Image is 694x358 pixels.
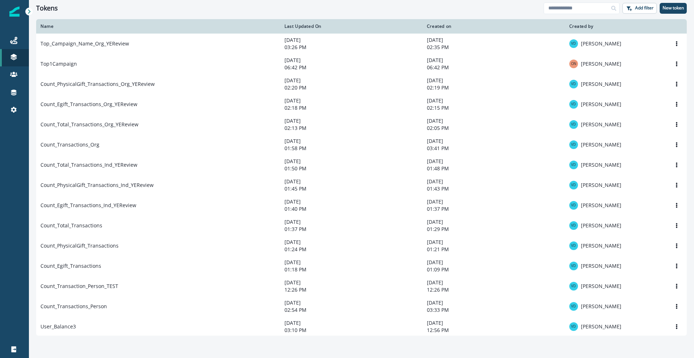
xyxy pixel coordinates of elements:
div: Vic Davis [571,82,576,86]
a: User_Balance3[DATE]03:10 PM[DATE]12:56 PMVic Davis[PERSON_NAME]Options [36,316,687,337]
p: 01:18 PM [284,266,418,273]
td: Count_PhysicalGift_Transactions [36,236,280,256]
p: [PERSON_NAME] [581,303,621,310]
p: [DATE] [284,57,418,64]
p: Add filter [635,5,654,10]
div: Name [40,23,276,29]
p: [PERSON_NAME] [581,101,621,108]
p: [PERSON_NAME] [581,121,621,128]
p: 01:29 PM [427,226,561,233]
button: Options [671,99,682,110]
p: 01:37 PM [284,226,418,233]
button: Options [671,180,682,191]
p: 02:20 PM [284,84,418,91]
img: Inflection [9,6,20,17]
p: [DATE] [427,117,561,125]
button: Options [671,79,682,89]
td: Top_Campaign_Name_Org_YEReview [36,34,280,54]
p: 02:19 PM [427,84,561,91]
button: Options [671,38,682,49]
p: 01:48 PM [427,165,561,172]
p: 02:13 PM [284,125,418,132]
td: Count_Transaction_Person_TEST [36,276,280,296]
p: [PERSON_NAME] [581,40,621,47]
button: New token [660,3,687,14]
td: Count_Total_Transactions_Org_YEReview [36,114,280,135]
div: Vic Davis [571,325,576,328]
button: Add filter [622,3,657,14]
p: [DATE] [427,299,561,306]
p: [DATE] [284,77,418,84]
p: [DATE] [284,117,418,125]
p: [DATE] [427,239,561,246]
h1: Tokens [36,4,58,12]
button: Options [671,200,682,211]
p: 02:05 PM [427,125,561,132]
p: [DATE] [284,218,418,226]
p: [DATE] [427,198,561,205]
p: 01:45 PM [284,185,418,192]
p: 03:10 PM [284,327,418,334]
p: New token [663,5,684,10]
a: Count_Egift_Transactions[DATE]01:18 PM[DATE]01:09 PMVic Davis[PERSON_NAME]Options [36,256,687,276]
p: 02:15 PM [427,104,561,112]
div: Vic Davis [571,163,576,167]
a: Count_Total_Transactions[DATE]01:37 PM[DATE]01:29 PMVic Davis[PERSON_NAME]Options [36,215,687,236]
button: Options [671,281,682,292]
p: 06:42 PM [284,64,418,71]
p: [PERSON_NAME] [581,60,621,67]
p: [DATE] [427,218,561,226]
td: Count_PhysicalGift_Transactions_Ind_YEReview [36,175,280,195]
div: Vic Davis [571,284,576,288]
a: Count_Transaction_Person_TEST[DATE]12:26 PM[DATE]12:26 PMVic Davis[PERSON_NAME]Options [36,276,687,296]
p: [DATE] [427,279,561,286]
p: [PERSON_NAME] [581,222,621,229]
td: Count_Transactions_Org [36,135,280,155]
button: Options [671,240,682,251]
p: [DATE] [427,178,561,185]
p: 02:54 PM [284,306,418,314]
p: [DATE] [284,97,418,104]
p: 01:43 PM [427,185,561,192]
div: Last Updated On [284,23,418,29]
p: 01:24 PM [284,246,418,253]
td: Count_Egift_Transactions [36,256,280,276]
a: Count_PhysicalGift_Transactions[DATE]01:24 PM[DATE]01:21 PMVic Davis[PERSON_NAME]Options [36,236,687,256]
p: [DATE] [284,239,418,246]
p: [DATE] [284,158,418,165]
p: [PERSON_NAME] [581,80,621,88]
div: Vic Davis [571,224,576,227]
td: Count_Egift_Transactions_Ind_YEReview [36,195,280,215]
p: 06:42 PM [427,64,561,71]
p: 02:35 PM [427,44,561,51]
p: [DATE] [427,36,561,44]
p: [PERSON_NAME] [581,182,621,189]
p: 12:56 PM [427,327,561,334]
td: User_Balance3 [36,316,280,337]
p: [DATE] [284,36,418,44]
button: Options [671,160,682,170]
td: Count_PhysicalGift_Transactions_Org_YEReview [36,74,280,94]
td: Count_Total_Transactions_Ind_YEReview [36,155,280,175]
a: Count_PhysicalGift_Transactions_Org_YEReview[DATE]02:20 PM[DATE]02:19 PMVic Davis[PERSON_NAME]Opt... [36,74,687,94]
div: Vic Davis [571,244,576,248]
div: Created on [427,23,561,29]
p: [PERSON_NAME] [581,323,621,330]
a: Count_Egift_Transactions_Org_YEReview[DATE]02:18 PM[DATE]02:15 PMVic Davis[PERSON_NAME]Options [36,94,687,114]
a: Count_Transactions_Org[DATE]01:58 PM[DATE]03:41 PMVic Davis[PERSON_NAME]Options [36,135,687,155]
p: [PERSON_NAME] [581,262,621,270]
button: Options [671,220,682,231]
div: Vic Davis [571,305,576,308]
p: [DATE] [427,158,561,165]
a: Count_Total_Transactions_Ind_YEReview[DATE]01:50 PM[DATE]01:48 PMVic Davis[PERSON_NAME]Options [36,155,687,175]
div: Vic Davis [571,102,576,106]
p: [DATE] [284,319,418,327]
p: [PERSON_NAME] [581,283,621,290]
a: Top1Campaign[DATE]06:42 PM[DATE]06:42 PMOak Nguyen[PERSON_NAME]Options [36,54,687,74]
td: Top1Campaign [36,54,280,74]
p: 01:09 PM [427,266,561,273]
a: Count_Total_Transactions_Org_YEReview[DATE]02:13 PM[DATE]02:05 PMVic Davis[PERSON_NAME]Options [36,114,687,135]
p: [DATE] [427,259,561,266]
p: [PERSON_NAME] [581,161,621,169]
p: 01:58 PM [284,145,418,152]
